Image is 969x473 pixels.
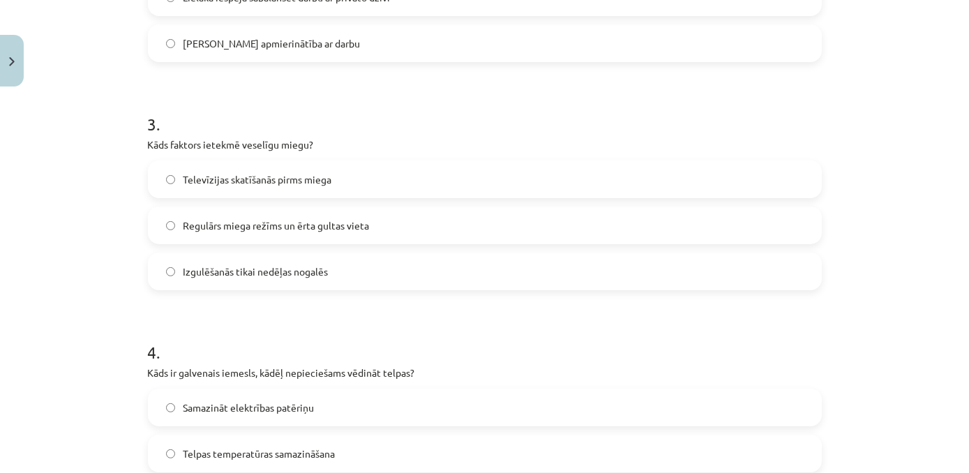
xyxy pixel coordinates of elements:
[183,218,370,233] span: Regulārs miega režīms un ērta gultas vieta
[183,400,315,415] span: Samazināt elektrības patēriņu
[183,36,361,51] span: [PERSON_NAME] apmierinātība ar darbu
[148,318,822,361] h1: 4 .
[148,90,822,133] h1: 3 .
[183,446,336,461] span: Telpas temperatūras samazināšana
[183,264,329,279] span: Izgulēšanās tikai nedēļas nogalēs
[166,403,175,412] input: Samazināt elektrības patēriņu
[148,137,822,152] p: Kāds faktors ietekmē veselīgu miegu?
[9,57,15,66] img: icon-close-lesson-0947bae3869378f0d4975bcd49f059093ad1ed9edebbc8119c70593378902aed.svg
[166,39,175,48] input: [PERSON_NAME] apmierinātība ar darbu
[148,366,822,380] p: Kāds ir galvenais iemesls, kādēļ nepieciešams vēdināt telpas?
[166,221,175,230] input: Regulārs miega režīms un ērta gultas vieta
[166,267,175,276] input: Izgulēšanās tikai nedēļas nogalēs
[166,449,175,458] input: Telpas temperatūras samazināšana
[183,172,332,187] span: Televīzijas skatīšanās pirms miega
[166,175,175,184] input: Televīzijas skatīšanās pirms miega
